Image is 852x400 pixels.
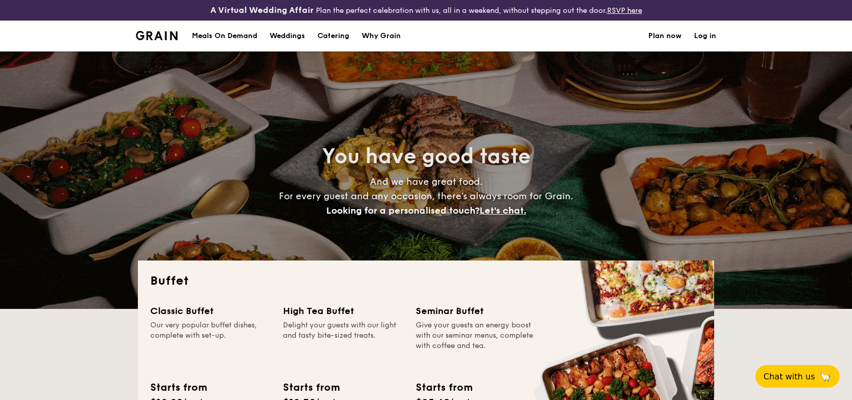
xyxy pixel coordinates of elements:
[311,21,356,51] a: Catering
[416,380,472,395] div: Starts from
[607,6,642,15] a: RSVP here
[263,21,311,51] a: Weddings
[150,304,271,318] div: Classic Buffet
[317,21,349,51] h1: Catering
[192,21,257,51] div: Meals On Demand
[270,21,305,51] div: Weddings
[362,21,401,51] div: Why Grain
[694,21,716,51] a: Log in
[136,31,177,40] img: Grain
[356,21,407,51] a: Why Grain
[150,320,271,372] div: Our very popular buffet dishes, complete with set-up.
[322,144,530,169] span: You have good taste
[136,31,177,40] a: Logotype
[283,320,403,372] div: Delight your guests with our light and tasty bite-sized treats.
[326,205,480,216] span: Looking for a personalised touch?
[416,304,536,318] div: Seminar Buffet
[283,304,403,318] div: High Tea Buffet
[764,372,815,381] span: Chat with us
[755,365,840,388] button: Chat with us🦙
[210,4,314,16] h4: A Virtual Wedding Affair
[480,205,526,216] span: Let's chat.
[150,380,206,395] div: Starts from
[416,320,536,372] div: Give your guests an energy boost with our seminar menus, complete with coffee and tea.
[283,380,339,395] div: Starts from
[142,4,710,16] div: Plan the perfect celebration with us, all in a weekend, without stepping out the door.
[648,21,682,51] a: Plan now
[150,273,702,289] h2: Buffet
[819,371,831,382] span: 🦙
[186,21,263,51] a: Meals On Demand
[279,176,573,216] span: And we have great food. For every guest and any occasion, there’s always room for Grain.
